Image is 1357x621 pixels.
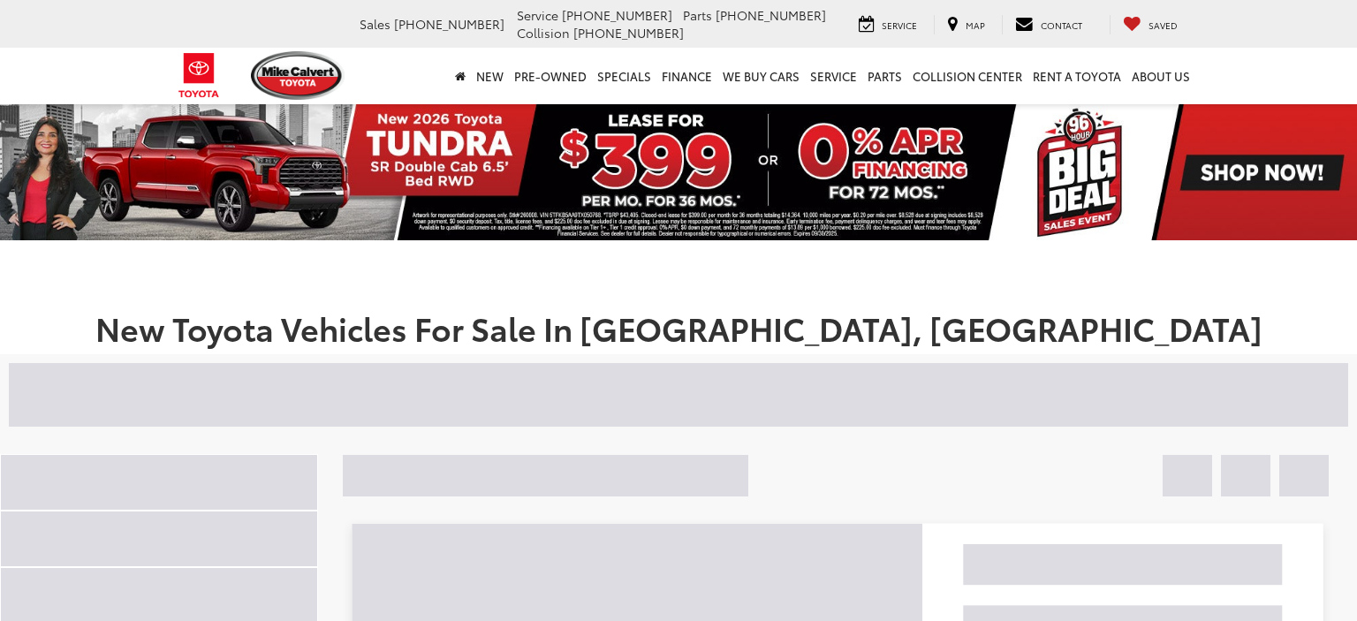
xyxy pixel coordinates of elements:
[907,48,1027,104] a: Collision Center
[656,48,717,104] a: Finance
[966,19,985,32] span: Map
[592,48,656,104] a: Specials
[805,48,862,104] a: Service
[573,24,684,42] span: [PHONE_NUMBER]
[683,6,712,24] span: Parts
[1149,19,1178,32] span: Saved
[1126,48,1195,104] a: About Us
[934,15,998,34] a: Map
[166,47,232,104] img: Toyota
[1041,19,1082,32] span: Contact
[716,6,826,24] span: [PHONE_NUMBER]
[360,15,390,33] span: Sales
[717,48,805,104] a: WE BUY CARS
[509,48,592,104] a: Pre-Owned
[862,48,907,104] a: Parts
[845,15,930,34] a: Service
[1110,15,1191,34] a: My Saved Vehicles
[517,6,558,24] span: Service
[562,6,672,24] span: [PHONE_NUMBER]
[251,51,345,100] img: Mike Calvert Toyota
[882,19,917,32] span: Service
[471,48,509,104] a: New
[394,15,504,33] span: [PHONE_NUMBER]
[1027,48,1126,104] a: Rent a Toyota
[450,48,471,104] a: Home
[1002,15,1095,34] a: Contact
[517,24,570,42] span: Collision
